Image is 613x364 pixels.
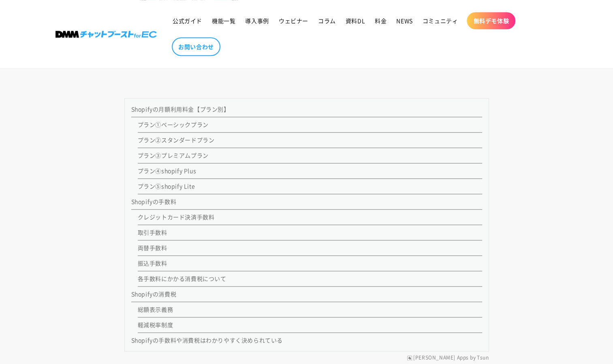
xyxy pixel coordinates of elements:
[473,17,509,24] span: 無料デモ体験
[318,17,336,24] span: コラム
[470,355,476,361] span: by
[370,12,391,29] a: 料金
[138,305,173,313] a: 総額表示義務
[375,17,387,24] span: 料金
[131,290,177,298] a: Shopifyの消費税
[423,17,458,24] span: コミュニティ
[346,17,365,24] span: 資料DL
[396,17,412,24] span: NEWS
[131,336,283,344] a: Shopifyの手数料や消費税はわかりやすく決められている
[138,274,226,283] a: 各手数料にかかる消費税について
[138,259,167,267] a: 振込手数料
[274,12,313,29] a: ウェビナー
[173,17,202,24] span: 公式ガイド
[313,12,341,29] a: コラム
[467,12,515,29] a: 無料デモ体験
[341,12,370,29] a: 資料DL
[172,37,220,56] a: お問い合わせ
[138,182,195,190] a: プラン⑤shopify Lite
[138,244,167,252] a: 両替手数料
[131,105,230,113] a: Shopifyの月額利用料金【プラン別】
[391,12,417,29] a: NEWS
[207,12,240,29] a: 機能一覧
[56,31,157,38] img: 株式会社DMM Boost
[168,12,207,29] a: 公式ガイド
[477,355,489,361] a: Tsun
[138,151,209,159] a: プラン③プレミアムプラン
[138,321,173,329] a: 軽減税率制度
[131,197,177,206] a: Shopifyの手数料
[138,213,215,221] a: クレジットカード決済手数料
[413,355,469,361] a: [PERSON_NAME] Apps
[240,12,273,29] a: 導入事例
[418,12,463,29] a: コミュニティ
[138,120,209,128] a: プラン①ベーシックプラン
[245,17,269,24] span: 導入事例
[279,17,308,24] span: ウェビナー
[407,355,412,360] img: RuffRuff Apps
[178,43,214,50] span: お問い合わせ
[138,167,197,175] a: プラン④shopify Plus
[138,136,215,144] a: プラン②スタンダードプラン
[138,228,167,236] a: 取引手数料
[212,17,235,24] span: 機能一覧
